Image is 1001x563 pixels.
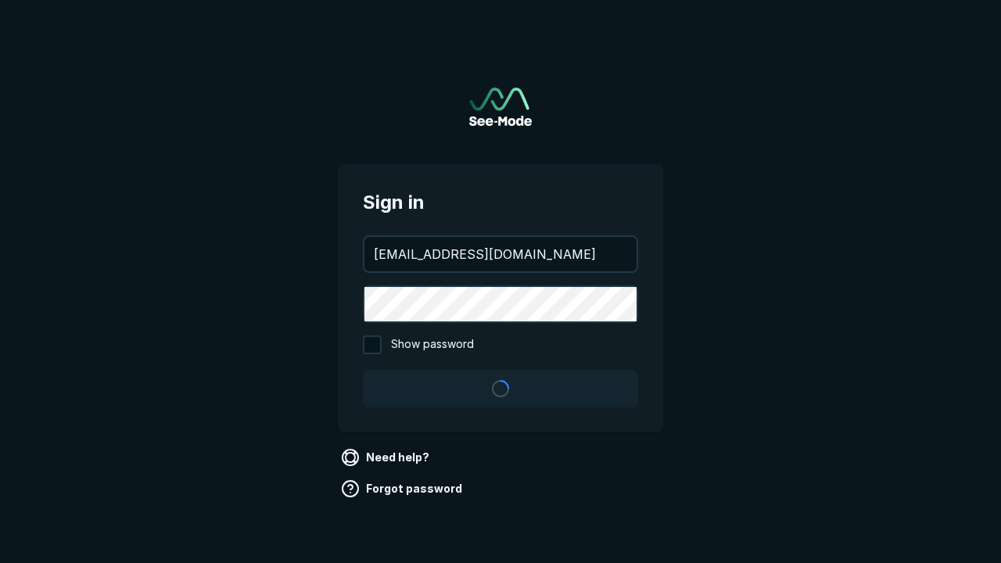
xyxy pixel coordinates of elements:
span: Show password [391,335,474,354]
img: See-Mode Logo [469,88,532,126]
span: Sign in [363,188,638,217]
a: Forgot password [338,476,468,501]
a: Need help? [338,445,436,470]
a: Go to sign in [469,88,532,126]
input: your@email.com [364,237,637,271]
